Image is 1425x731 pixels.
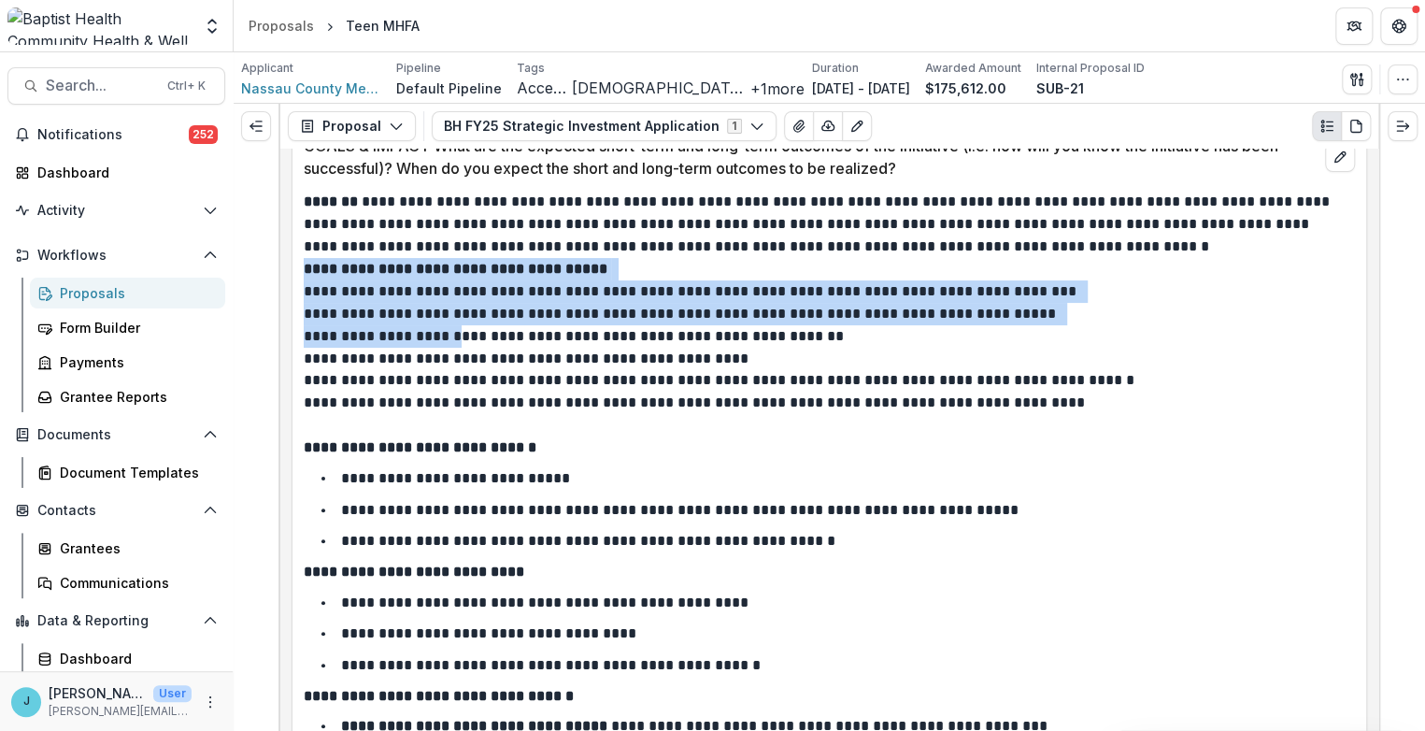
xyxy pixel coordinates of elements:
[517,79,568,97] span: Access to Mental Health Care
[925,79,1006,98] p: $175,612.00
[7,120,225,150] button: Notifications252
[7,420,225,450] button: Open Documents
[7,606,225,636] button: Open Data & Reporting
[37,427,195,443] span: Documents
[7,195,225,225] button: Open Activity
[60,538,210,558] div: Grantees
[37,613,195,629] span: Data & Reporting
[37,203,195,219] span: Activity
[199,7,225,45] button: Open entity switcher
[842,111,872,141] button: Edit as form
[60,318,210,337] div: Form Builder
[49,683,146,703] p: [PERSON_NAME]
[812,79,910,98] p: [DATE] - [DATE]
[1388,111,1418,141] button: Expand right
[37,248,195,264] span: Workflows
[30,533,225,564] a: Grantees
[517,60,545,77] p: Tags
[288,111,416,141] button: Proposal
[1312,111,1342,141] button: Plaintext view
[1036,60,1145,77] p: Internal Proposal ID
[30,381,225,412] a: Grantee Reports
[30,457,225,488] a: Document Templates
[1341,111,1371,141] button: PDF view
[164,76,209,96] div: Ctrl + K
[60,352,210,372] div: Payments
[60,649,210,668] div: Dashboard
[60,463,210,482] div: Document Templates
[1036,79,1084,98] p: SUB-21
[812,60,859,77] p: Duration
[60,387,210,407] div: Grantee Reports
[1335,7,1373,45] button: Partners
[346,16,420,36] div: Teen MHFA
[396,60,441,77] p: Pipeline
[23,695,30,708] div: Jennifer
[249,16,314,36] div: Proposals
[925,60,1021,77] p: Awarded Amount
[7,240,225,270] button: Open Workflows
[153,685,192,702] p: User
[30,278,225,308] a: Proposals
[241,111,271,141] button: Expand left
[30,312,225,343] a: Form Builder
[30,347,225,378] a: Payments
[30,643,225,674] a: Dashboard
[37,127,189,143] span: Notifications
[241,60,293,77] p: Applicant
[241,12,321,39] a: Proposals
[199,691,221,713] button: More
[750,78,805,100] button: +1more
[396,79,502,98] p: Default Pipeline
[49,703,192,720] p: [PERSON_NAME][EMAIL_ADDRESS][PERSON_NAME][DOMAIN_NAME]
[241,12,427,39] nav: breadcrumb
[1325,142,1355,172] button: edit
[7,495,225,525] button: Open Contacts
[784,111,814,141] button: View Attached Files
[7,7,192,45] img: Baptist Health Community Health & Well Being logo
[37,163,210,182] div: Dashboard
[572,79,747,97] span: [DEMOGRAPHIC_DATA] Health Board Representation
[7,157,225,188] a: Dashboard
[30,567,225,598] a: Communications
[432,111,777,141] button: BH FY25 Strategic Investment Application1
[60,573,210,593] div: Communications
[304,135,1318,179] p: GOALS & IMPACT What are the expected short-term and long-term outcomes of the initiative (i.e. ho...
[189,125,218,144] span: 252
[37,503,195,519] span: Contacts
[7,67,225,105] button: Search...
[60,283,210,303] div: Proposals
[1380,7,1418,45] button: Get Help
[46,77,156,94] span: Search...
[241,79,381,98] a: Nassau County Mental Health Alcoholism and Drug Abuse Council Inc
